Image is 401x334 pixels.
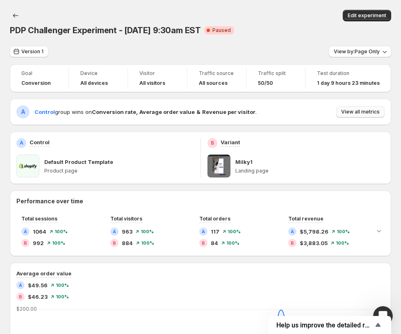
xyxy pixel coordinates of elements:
span: 1064 [33,227,46,236]
span: $46.23 [28,293,48,301]
span: Edit experiment [348,12,386,19]
h2: B [19,294,22,299]
h2: B [202,241,205,245]
span: Home [32,276,50,282]
span: Device [80,70,116,77]
h2: B [291,241,294,245]
strong: Revenue per visitor [202,109,255,115]
span: 992 [33,239,44,247]
img: Default Product Template [16,155,39,177]
span: Traffic source [199,70,235,77]
span: View all metrics [341,109,380,115]
span: Help us improve the detailed report for A/B campaigns [276,321,373,329]
span: Goal [21,70,57,77]
span: 100 % [56,294,69,299]
span: Total revenue [288,216,324,222]
a: VisitorAll visitors [139,69,175,87]
h4: All devices [80,80,108,86]
a: Traffic sourceAll sources [199,69,235,87]
span: 100 % [55,229,68,234]
img: Milky1 [207,155,230,177]
button: View all metrics [336,106,385,118]
h2: A [24,229,27,234]
button: Version 1 [10,46,48,57]
iframe: Intercom live chat [373,306,393,326]
span: 50/50 [258,80,273,86]
span: 100 % [337,229,350,234]
p: Landing page [235,168,385,174]
a: Test duration1 day 9 hours 23 minutes [317,69,380,87]
button: Back [10,10,21,21]
div: Close [141,13,156,28]
text: $200.00 [16,306,37,312]
span: 100 % [336,241,349,245]
span: View by: Page Only [334,48,380,55]
h4: All sources [199,80,228,86]
button: View by:Page Only [329,46,391,57]
h2: A [20,140,23,146]
h4: All visitors [139,80,165,86]
h2: A [21,108,25,116]
strong: , [136,109,138,115]
span: 100 % [141,229,154,234]
span: 100 % [141,241,154,245]
span: $49.56 [28,281,48,289]
span: 963 [122,227,132,236]
button: Edit experiment [343,10,391,21]
span: group wins on . [34,109,257,115]
h2: A [19,283,22,288]
div: • 5h ago [112,124,135,132]
span: Visitor [139,70,175,77]
span: Total visitors [110,216,142,222]
span: Control [34,109,55,115]
p: Hi Inflection 👋 [16,58,148,72]
strong: & [196,109,200,115]
img: Profile image for Antony [17,116,33,132]
span: Conversion [21,80,51,86]
span: 117 [211,227,219,236]
a: GoalConversion [21,69,57,87]
span: 100 % [228,229,241,234]
span: PDP Challenger Experiment - [DATE] 9:30am EST [10,25,201,35]
span: Test duration [317,70,380,77]
div: Recent message [17,103,147,112]
span: 884 [122,239,133,247]
span: 84 [211,239,218,247]
img: Profile image for Antony [16,13,33,30]
h3: Average order value [16,269,71,277]
h2: B [24,241,27,245]
a: Traffic split50/50 [258,69,294,87]
span: $5,798.26 [300,227,328,236]
p: Product page [44,168,194,174]
h2: Performance over time [16,197,385,205]
p: Variant [221,138,240,146]
span: Messages [109,276,137,282]
span: $3,883.05 [300,239,328,247]
div: Recent messageProfile image for Antonyhi again, could you also explain why there would be more pu... [8,96,156,139]
span: Paused [212,27,231,34]
p: How can we help? [16,72,148,86]
button: Messages [82,256,164,289]
span: Total orders [199,216,230,222]
span: 1 day 9 hours 23 minutes [317,80,380,86]
strong: Conversion rate [92,109,136,115]
h2: A [202,229,205,234]
a: DeviceAll devices [80,69,116,87]
span: Traffic split [258,70,294,77]
span: 100 % [56,283,69,288]
h2: B [211,140,214,146]
span: 100 % [52,241,65,245]
span: 100 % [226,241,239,245]
span: Version 1 [21,48,43,55]
p: Milky1 [235,158,253,166]
h2: A [291,229,294,234]
h2: A [113,229,116,234]
h2: B [113,241,116,245]
p: Default Product Template [44,158,113,166]
span: Total sessions [21,216,57,222]
p: Control [30,138,50,146]
div: GemX: CRO & A/B Testing [36,124,110,132]
button: Show survey - Help us improve the detailed report for A/B campaigns [276,320,383,330]
button: Expand chart [373,225,385,236]
strong: Average order value [139,109,195,115]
